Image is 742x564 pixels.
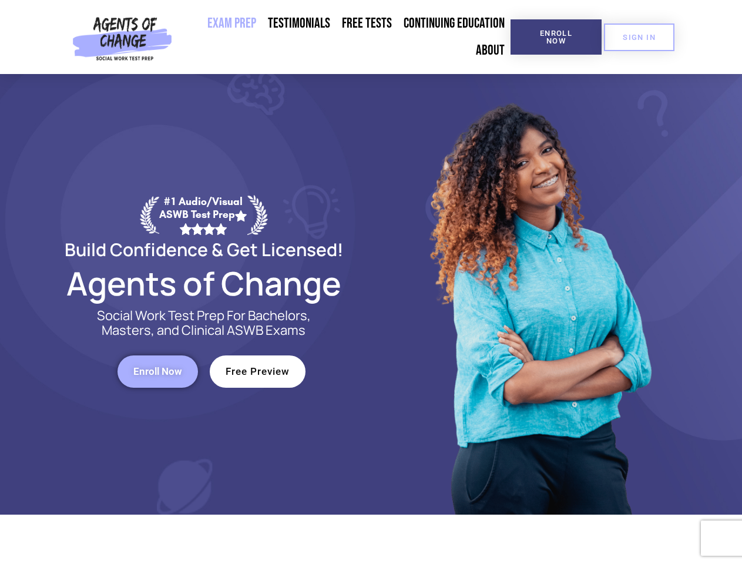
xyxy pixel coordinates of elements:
p: Social Work Test Prep For Bachelors, Masters, and Clinical ASWB Exams [83,308,324,338]
span: Free Preview [226,367,290,377]
a: About [470,37,511,64]
h2: Build Confidence & Get Licensed! [36,241,371,258]
a: Enroll Now [511,19,602,55]
div: #1 Audio/Visual ASWB Test Prep [159,195,247,234]
img: Website Image 1 (1) [421,74,656,515]
h2: Agents of Change [36,270,371,297]
a: Continuing Education [398,10,511,37]
a: SIGN IN [604,23,674,51]
a: Enroll Now [117,355,198,388]
a: Free Tests [336,10,398,37]
span: Enroll Now [133,367,182,377]
nav: Menu [177,10,511,64]
a: Testimonials [262,10,336,37]
span: SIGN IN [623,33,656,41]
span: Enroll Now [529,29,583,45]
a: Free Preview [210,355,305,388]
a: Exam Prep [202,10,262,37]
